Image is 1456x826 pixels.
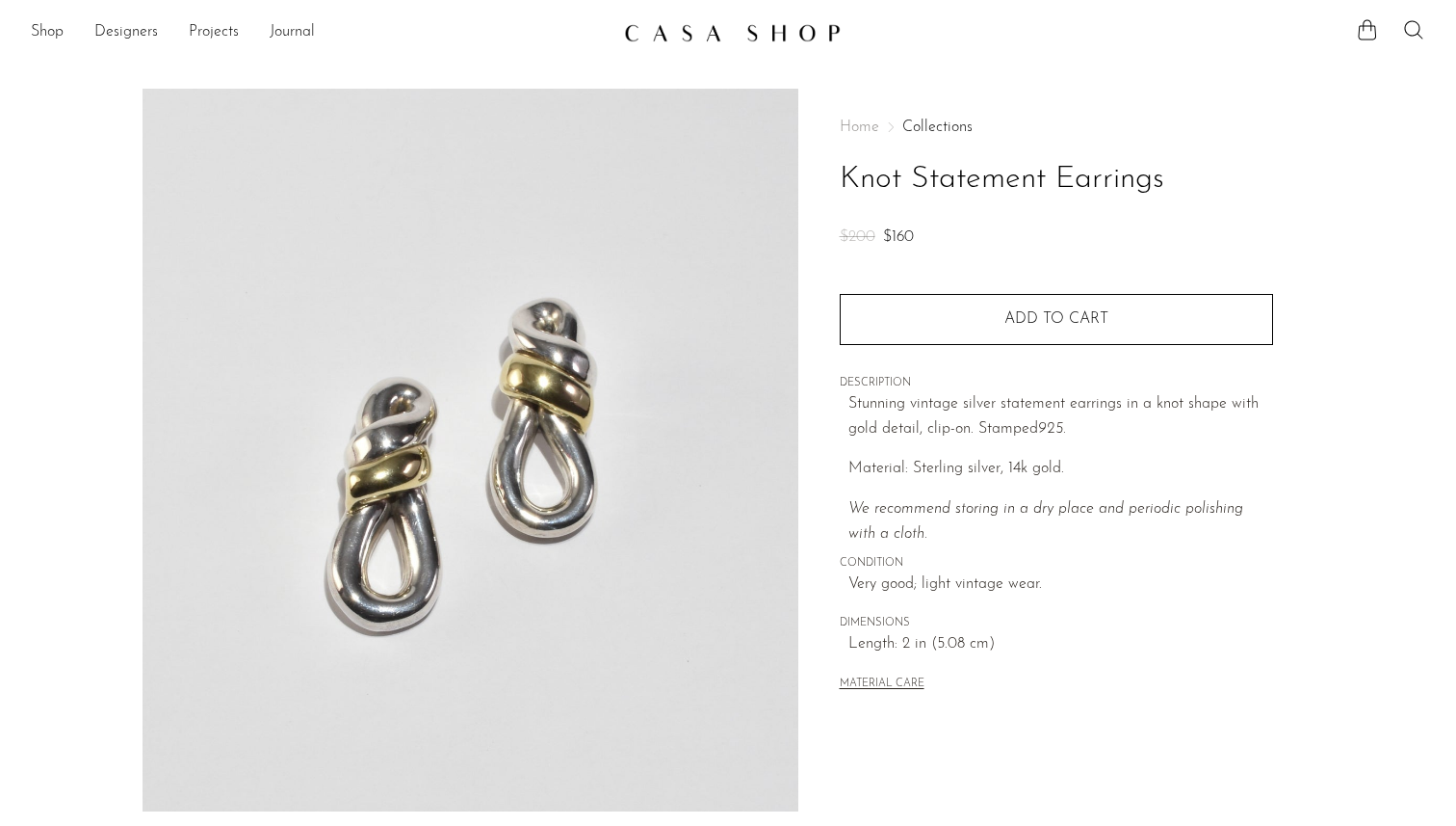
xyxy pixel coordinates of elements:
[902,120,973,135] a: Collections
[1038,421,1066,437] em: 925.
[840,120,1273,135] nav: Breadcrumbs
[840,375,1273,392] span: DESCRIPTION
[840,615,1273,632] span: DIMENSIONS
[840,120,879,135] span: Home
[840,555,1273,573] span: CONDITION
[840,155,1273,204] h1: Knot Statement Earrings
[848,392,1273,441] p: Stunning vintage silver statement earrings in a knot shape with gold detail, clip-on. Stamped
[189,20,239,45] a: Projects
[840,678,924,692] button: MATERIAL CARE
[848,632,1273,657] span: Length: 2 in (5.08 cm)
[840,294,1273,344] button: Add to cart
[94,20,158,45] a: Designers
[1004,311,1108,327] span: Add to cart
[143,89,798,812] img: Knot Statement Earrings
[31,20,64,45] a: Shop
[31,16,609,49] ul: NEW HEADER MENU
[848,457,1273,482] p: Material: Sterling silver, 14k gold.
[270,20,315,45] a: Journal
[848,573,1273,598] span: Very good; light vintage wear.
[848,501,1243,542] i: We recommend storing in a dry place and periodic polishing with a cloth.
[883,229,914,245] span: $160
[31,16,609,49] nav: Desktop navigation
[840,229,875,245] span: $200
